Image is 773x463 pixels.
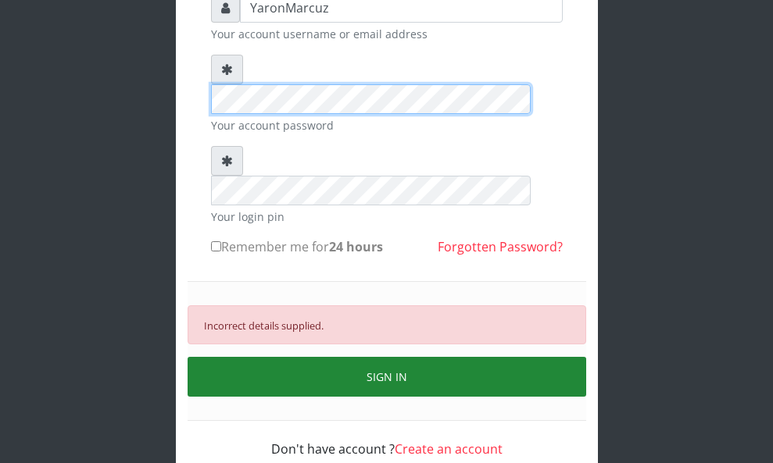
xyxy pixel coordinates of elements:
div: Don't have account ? [211,421,563,458]
small: Your login pin [211,208,563,225]
input: Remember me for24 hours [211,241,221,251]
a: Create an account [395,440,503,458]
button: SIGN IN [188,357,586,397]
small: Your account password [211,117,563,134]
small: Incorrect details supplied. [204,319,324,333]
label: Remember me for [211,237,383,256]
a: Forgotten Password? [438,238,563,255]
small: Your account username or email address [211,26,563,42]
b: 24 hours [329,238,383,255]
